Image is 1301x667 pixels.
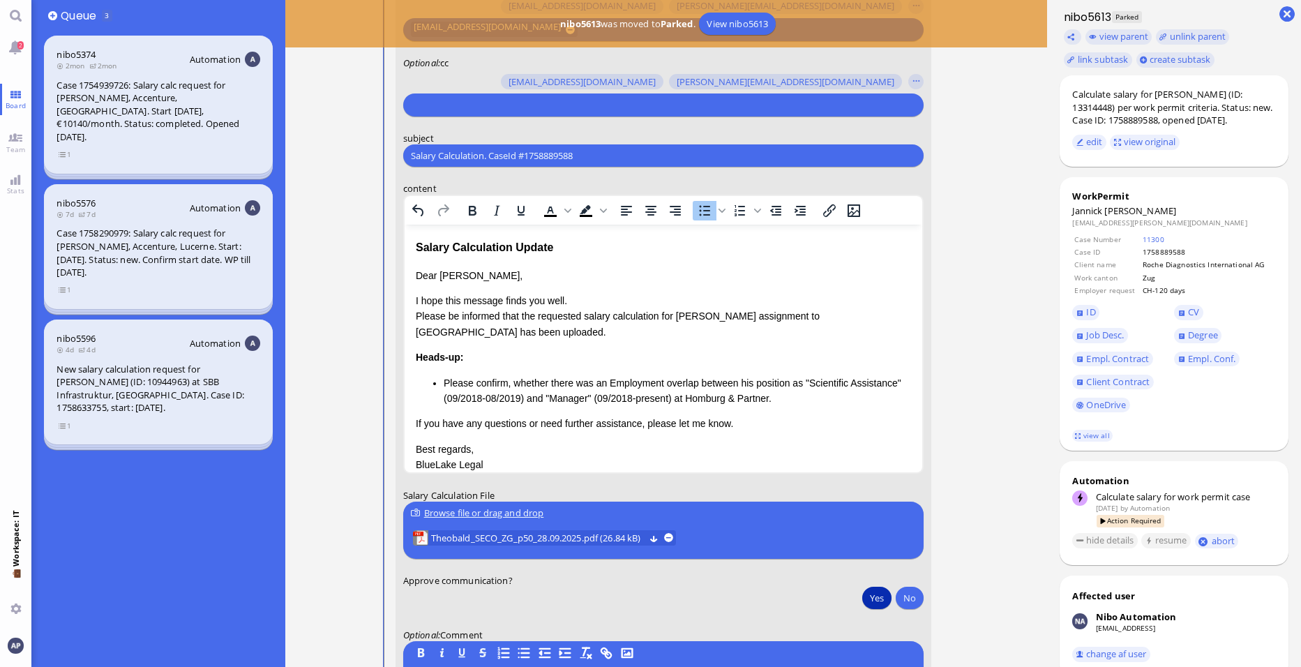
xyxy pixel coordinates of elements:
[1074,285,1141,296] td: Employer request
[1072,352,1152,367] a: Empl. Contract
[411,506,916,520] div: Browse file or drag and drop
[245,200,260,216] img: Aut
[1072,190,1275,202] div: WorkPermit
[509,77,656,88] span: [EMAIL_ADDRESS][DOMAIN_NAME]
[1097,515,1164,527] span: Action Required
[2,100,29,110] span: Board
[1110,135,1180,150] button: view original
[1096,610,1177,623] div: Nibo Automation
[764,201,788,220] button: Decrease indent
[1072,305,1099,320] a: ID
[57,48,96,61] a: nibo5374
[48,11,57,20] button: Add
[407,201,430,220] button: Undo
[1096,490,1276,503] div: Calculate salary for work permit case
[431,530,645,546] a: View Theobald_SECO_ZG_p50_28.09.2025.pdf
[728,201,763,220] div: Numbered list
[11,217,506,264] p: Best regards, BlueLake Legal [STREET_ADDRESS]
[1195,534,1239,548] button: abort
[539,201,573,220] div: Text color Black
[78,209,100,219] span: 7d
[11,14,506,32] div: Salary Calculation Update
[1086,329,1124,341] span: Job Desc.
[1074,259,1141,270] td: Client name
[1072,88,1275,127] div: Calculate salary for [PERSON_NAME] (ID: 13314448) per work permit criteria. Status: new. Case ID:...
[17,41,24,50] span: 2
[57,197,96,209] a: nibo5576
[245,52,260,67] img: Aut
[431,530,645,546] span: Theobald_SECO_ZG_p50_28.09.2025.pdf (26.84 kB)
[403,57,440,69] em: :
[699,13,776,35] a: View nibo5613
[414,645,429,661] button: B
[57,345,78,354] span: 4d
[1120,503,1128,513] span: by
[1064,29,1082,45] button: Copy ticket nibo5613 link to clipboard
[1072,533,1138,548] button: hide details
[664,533,673,542] button: remove
[1072,647,1150,662] button: change af user
[57,209,78,219] span: 7d
[3,186,28,195] span: Stats
[10,567,21,598] span: 💼 Workspace: IT
[1072,474,1275,487] div: Automation
[11,14,506,292] body: Rich Text Area. Press ALT-0 for help.
[557,17,700,30] span: was moved to .
[896,587,924,609] button: No
[58,149,72,160] span: view 1 items
[661,17,693,30] b: Parked
[57,79,260,144] div: Case 1754939726: Salary calc request for [PERSON_NAME], Accenture, [GEOGRAPHIC_DATA]. Start [DATE...
[8,638,23,653] img: You
[862,587,892,609] button: Yes
[11,43,506,59] p: Dear [PERSON_NAME],
[89,61,121,70] span: 2mon
[1074,272,1141,283] td: Work canton
[1072,204,1102,217] span: Jannick
[1096,503,1118,513] span: [DATE]
[39,151,506,182] li: Please confirm, whether there was an Employment overlap between his position as "Scientific Assis...
[1174,305,1203,320] a: CV
[405,225,922,472] iframe: Rich Text Area
[434,645,449,661] button: I
[693,201,728,220] div: Bullet list
[190,202,241,214] span: Automation
[78,345,100,354] span: 4d
[61,8,100,24] span: Queue
[1096,623,1156,633] a: [EMAIL_ADDRESS]
[1142,246,1274,257] td: 1758889588
[1188,329,1218,341] span: Degree
[1074,246,1141,257] td: Case ID
[1174,328,1221,343] a: Degree
[105,10,109,20] span: 3
[440,57,449,69] span: cc
[1074,234,1141,245] td: Case Number
[1086,306,1095,318] span: ID
[413,530,428,546] img: Theobald_SECO_ZG_p50_28.09.2025.pdf
[639,201,663,220] button: Align center
[1085,29,1152,45] button: view parent
[403,182,437,195] span: content
[663,201,687,220] button: Align right
[1174,352,1240,367] a: Empl. Conf.
[1143,234,1164,244] a: 11300
[440,629,483,641] span: Comment
[1072,375,1154,390] a: Client Contract
[842,201,866,220] button: Insert/edit image
[403,629,438,641] span: Optional
[431,201,455,220] button: Redo
[403,629,440,641] em: :
[403,490,495,502] span: Salary Calculation File
[1072,590,1135,602] div: Affected user
[11,68,506,115] p: I hope this message finds you well. Please be informed that the requested salary calculation for ...
[1086,375,1150,388] span: Client Contract
[650,533,659,542] button: Download Theobald_SECO_ZG_p50_28.09.2025.pdf
[485,201,509,220] button: Italic
[3,144,29,154] span: Team
[818,201,841,220] button: Insert/edit link
[1156,29,1230,45] button: unlink parent
[455,645,470,661] button: U
[1112,11,1142,23] span: Parked
[1064,52,1132,68] task-group-action-menu: link subtask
